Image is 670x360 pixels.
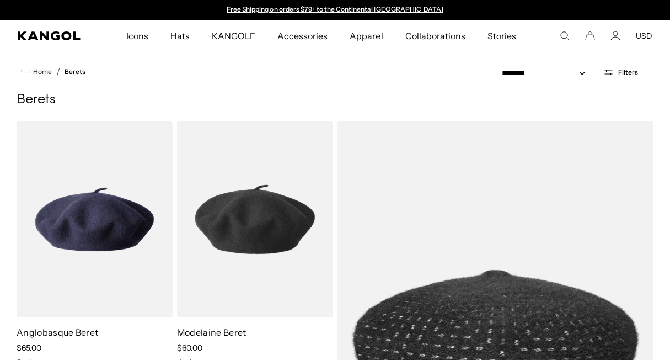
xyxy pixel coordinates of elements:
[17,343,41,353] span: $65.00
[222,6,449,14] div: Announcement
[126,20,148,52] span: Icons
[31,68,52,76] span: Home
[476,20,527,52] a: Stories
[177,327,246,338] a: Modelaine Beret
[17,121,173,317] img: Anglobasque Beret
[339,20,394,52] a: Apparel
[159,20,201,52] a: Hats
[618,68,638,76] span: Filters
[227,5,443,13] a: Free Shipping on orders $79+ to the Continental [GEOGRAPHIC_DATA]
[52,65,60,78] li: /
[597,67,645,77] button: Open filters
[17,327,98,338] a: Anglobasque Beret
[65,68,85,76] a: Berets
[201,20,266,52] a: KANGOLF
[350,20,383,52] span: Apparel
[170,20,190,52] span: Hats
[222,6,449,14] div: 1 of 2
[636,31,652,41] button: USD
[177,121,333,317] img: Modelaine Beret
[18,31,83,40] a: Kangol
[487,20,516,52] span: Stories
[222,6,449,14] slideshow-component: Announcement bar
[560,31,570,41] summary: Search here
[394,20,476,52] a: Collaborations
[115,20,159,52] a: Icons
[17,92,653,108] h1: Berets
[266,20,339,52] a: Accessories
[177,343,202,353] span: $60.00
[585,31,595,41] button: Cart
[497,67,597,79] select: Sort by: Featured
[405,20,465,52] span: Collaborations
[212,20,255,52] span: KANGOLF
[21,67,52,77] a: Home
[610,31,620,41] a: Account
[277,20,328,52] span: Accessories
